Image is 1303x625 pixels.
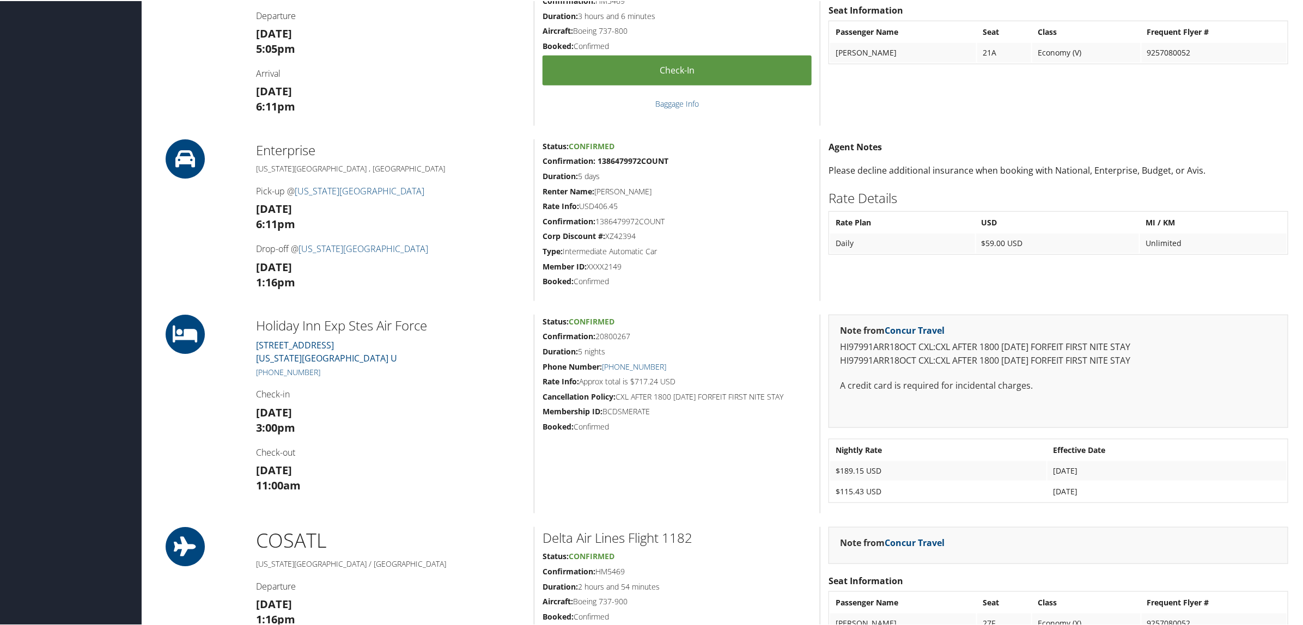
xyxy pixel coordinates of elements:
[256,338,397,363] a: [STREET_ADDRESS][US_STATE][GEOGRAPHIC_DATA] U
[543,420,812,431] h5: Confirmed
[1142,21,1287,41] th: Frequent Flyer #
[543,10,812,21] h5: 3 hours and 6 minutes
[543,200,579,210] strong: Rate Info:
[256,557,526,568] h5: [US_STATE][GEOGRAPHIC_DATA] / [GEOGRAPHIC_DATA]
[543,528,812,546] h2: Delta Air Lines Flight 1182
[830,212,975,231] th: Rate Plan
[829,3,903,15] strong: Seat Information
[1140,212,1287,231] th: MI / KM
[543,10,578,20] strong: Duration:
[1032,21,1141,41] th: Class
[830,592,976,611] th: Passenger Name
[256,315,526,334] h2: Holiday Inn Exp Stes Air Force
[256,184,526,196] h4: Pick-up @
[829,574,903,586] strong: Seat Information
[543,610,812,621] h5: Confirmed
[602,360,666,371] a: [PHONE_NUMBER]
[829,140,882,152] strong: Agent Notes
[256,9,526,21] h4: Departure
[569,140,614,150] span: Confirmed
[543,260,587,271] strong: Member ID:
[830,232,975,252] td: Daily
[1142,42,1287,62] td: 9257080052
[543,595,573,605] strong: Aircraft:
[543,390,616,401] strong: Cancellation Policy:
[543,260,812,271] h5: XXXX2149
[543,275,574,285] strong: Booked:
[543,170,578,180] strong: Duration:
[840,339,1277,367] p: HI97991ARR18OCT CXL:CXL AFTER 1800 [DATE] FORFEIT FIRST NITE STAY HI97991ARR18OCT CXL:CXL AFTER 1...
[543,405,812,416] h5: BCDSMERATE
[543,215,595,225] strong: Confirmation:
[256,404,292,419] strong: [DATE]
[256,25,292,40] strong: [DATE]
[977,592,1031,611] th: Seat
[543,155,668,165] strong: Confirmation: 1386479972COUNT
[543,595,812,606] h5: Boeing 737-900
[256,259,292,273] strong: [DATE]
[543,345,578,356] strong: Duration:
[830,21,976,41] th: Passenger Name
[543,565,595,575] strong: Confirmation:
[543,54,812,84] a: Check-in
[543,390,812,401] h5: CXL AFTER 1800 [DATE] FORFEIT FIRST NITE STAY
[543,24,812,35] h5: Boeing 737-800
[543,330,595,340] strong: Confirmation:
[256,98,295,113] strong: 6:11pm
[543,24,573,35] strong: Aircraft:
[256,66,526,78] h4: Arrival
[840,378,1277,392] p: A credit card is required for incidental charges.
[543,345,812,356] h5: 5 nights
[830,481,1046,500] td: $115.43 USD
[543,170,812,181] h5: 5 days
[543,405,602,415] strong: Membership ID:
[295,184,424,196] a: [US_STATE][GEOGRAPHIC_DATA]
[830,460,1046,480] td: $189.15 USD
[543,330,812,341] h5: 20800267
[256,387,526,399] h4: Check-in
[543,40,812,51] h5: Confirmed
[256,274,295,289] strong: 1:16pm
[840,323,945,335] strong: Note from
[830,42,976,62] td: [PERSON_NAME]
[829,163,1288,177] p: Please decline additional insurance when booking with National, Enterprise, Budget, or Avis.
[256,445,526,457] h4: Check-out
[256,477,301,492] strong: 11:00am
[543,375,812,386] h5: Approx total is $717.24 USD
[256,526,526,553] h1: COS ATL
[256,140,526,158] h2: Enterprise
[569,550,614,560] span: Confirmed
[569,315,614,326] span: Confirmed
[655,97,699,108] a: Baggage Info
[256,462,292,476] strong: [DATE]
[543,360,602,371] strong: Phone Number:
[976,212,1140,231] th: USD
[543,215,812,226] h5: 1386479972COUNT
[256,579,526,591] h4: Departure
[543,565,812,576] h5: HM5469
[256,162,526,173] h5: [US_STATE][GEOGRAPHIC_DATA] , [GEOGRAPHIC_DATA]
[543,275,812,286] h5: Confirmed
[256,40,295,55] strong: 5:05pm
[1048,481,1287,500] td: [DATE]
[256,83,292,97] strong: [DATE]
[256,596,292,610] strong: [DATE]
[1140,232,1287,252] td: Unlimited
[256,242,526,254] h4: Drop-off @
[976,232,1140,252] td: $59.00 USD
[1032,592,1141,611] th: Class
[977,42,1031,62] td: 21A
[977,21,1031,41] th: Seat
[299,242,428,254] a: [US_STATE][GEOGRAPHIC_DATA]
[543,550,569,560] strong: Status:
[256,419,295,434] strong: 3:00pm
[885,536,945,548] a: Concur Travel
[543,245,812,256] h5: Intermediate Automatic Car
[1048,439,1287,459] th: Effective Date
[543,230,605,240] strong: Corp Discount #:
[543,185,594,195] strong: Renter Name:
[829,188,1288,206] h2: Rate Details
[840,536,945,548] strong: Note from
[543,40,574,50] strong: Booked:
[1048,460,1287,480] td: [DATE]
